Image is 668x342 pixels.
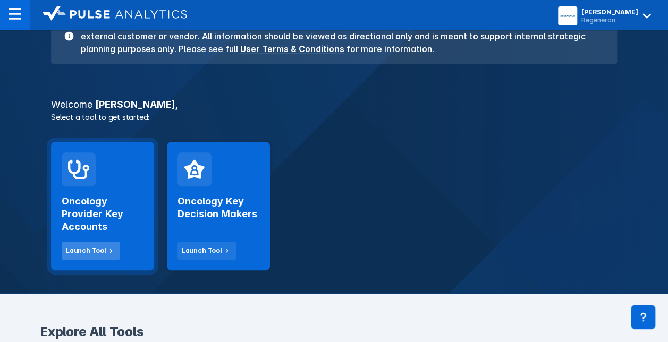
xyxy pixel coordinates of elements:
[45,112,623,123] p: Select a tool to get started:
[30,6,187,23] a: logo
[581,16,638,24] div: Regeneron
[560,8,575,23] img: menu button
[43,6,187,21] img: logo
[66,246,106,255] div: Launch Tool
[62,195,143,233] h2: Oncology Provider Key Accounts
[51,99,92,110] span: Welcome
[240,44,344,54] a: User Terms & Conditions
[62,242,120,260] button: Launch Tool
[631,305,655,329] div: Contact Support
[177,242,236,260] button: Launch Tool
[581,8,638,16] div: [PERSON_NAME]
[167,142,270,270] a: Oncology Key Decision MakersLaunch Tool
[51,142,154,270] a: Oncology Provider Key AccountsLaunch Tool
[40,326,628,338] h2: Explore All Tools
[74,17,604,55] h3: This web-based tool is approved for internal use only. Under no circumstances should this tool be...
[9,7,21,20] img: menu--horizontal.svg
[182,246,222,255] div: Launch Tool
[177,195,259,220] h2: Oncology Key Decision Makers
[45,100,623,109] h3: [PERSON_NAME] ,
